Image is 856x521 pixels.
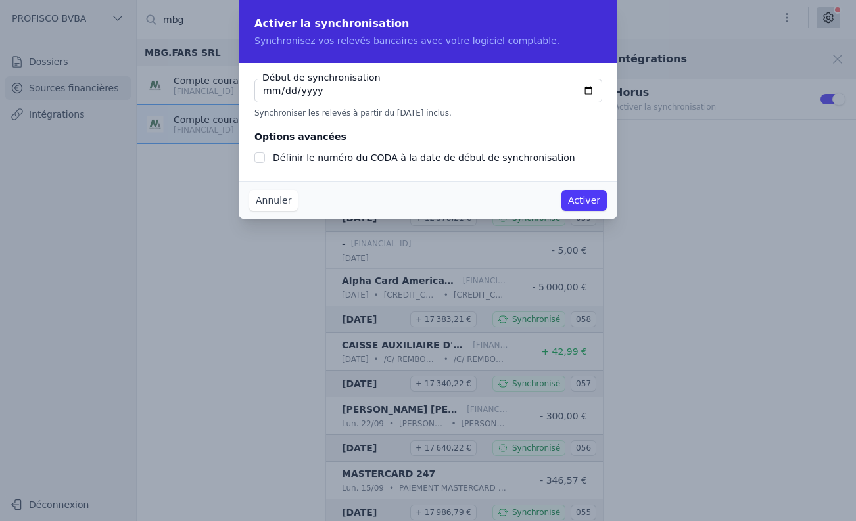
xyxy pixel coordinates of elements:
h2: Activer la synchronisation [254,16,602,32]
legend: Options avancées [254,129,346,145]
p: Synchroniser les relevés à partir du [DATE] inclus. [254,108,602,118]
button: Annuler [249,190,298,211]
label: Début de synchronisation [260,71,383,84]
p: Synchronisez vos relevés bancaires avec votre logiciel comptable. [254,34,602,47]
button: Activer [561,190,607,211]
label: Définir le numéro du CODA à la date de début de synchronisation [273,152,575,163]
